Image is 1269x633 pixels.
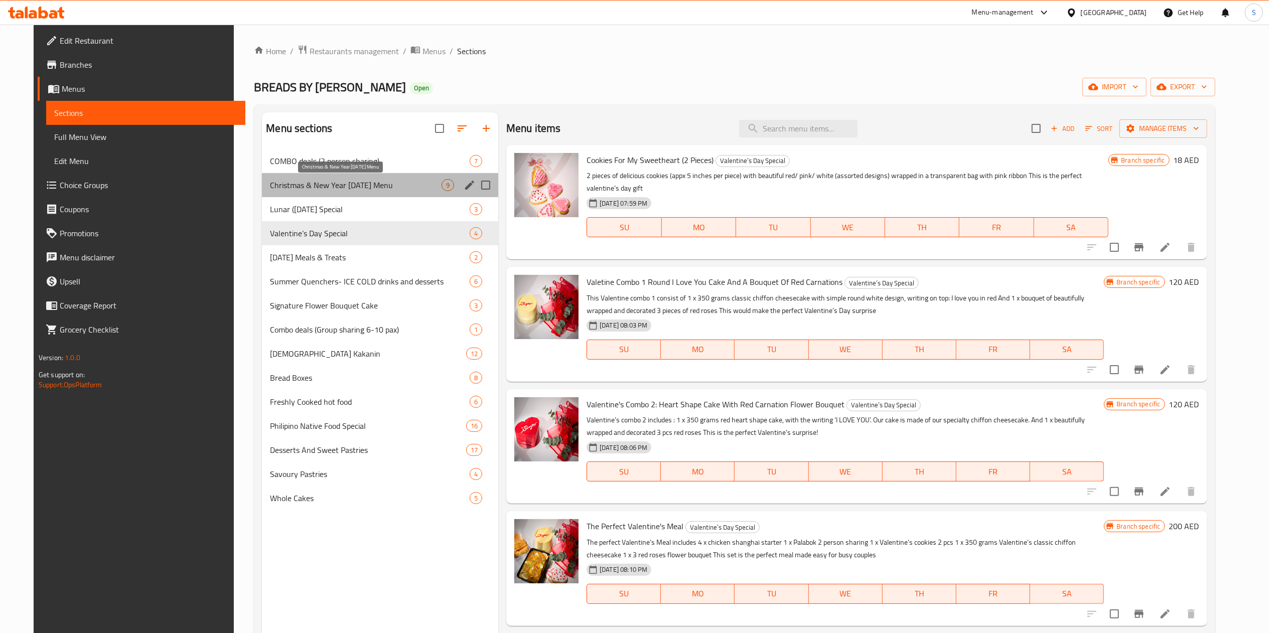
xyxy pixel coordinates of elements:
nav: breadcrumb [254,45,1215,58]
span: TU [739,586,804,601]
span: Grocery Checklist [60,324,237,336]
button: Branch-specific-item [1127,480,1151,504]
p: This Valentine combo 1 consist of 1 x 350 grams classic chiffon cheesecake with simple round whit... [587,292,1104,317]
span: COMBO deals (2 person sharing) [270,155,470,167]
span: Christmas & New Year [DATE] Menu [270,179,442,191]
div: items [470,492,482,504]
span: MO [665,342,731,357]
div: COMBO deals (2 person sharing)7 [262,149,498,173]
span: [DATE] 08:06 PM [596,443,651,452]
span: Savoury Pastries [270,468,470,480]
span: Bread Boxes [270,372,470,384]
a: Sections [46,101,245,125]
span: Coupons [60,203,237,215]
div: Savoury Pastries4 [262,462,498,486]
button: import [1082,78,1147,96]
span: WE [815,220,881,235]
span: export [1159,81,1207,93]
a: Edit menu item [1159,241,1171,253]
button: TH [883,340,956,360]
span: Branch specific [1112,522,1164,531]
span: SU [591,464,657,479]
input: search [739,120,858,137]
button: FR [956,340,1030,360]
a: Restaurants management [298,45,399,58]
span: Select to update [1104,481,1125,502]
button: Add section [474,116,498,140]
a: Edit menu item [1159,486,1171,498]
span: Version: [39,351,63,364]
div: Desserts And Sweet Pastries [270,444,466,456]
span: Select to update [1104,237,1125,258]
span: 16 [467,421,482,431]
span: Upsell [60,275,237,287]
span: 1.0.0 [65,351,81,364]
span: Branch specific [1112,399,1164,409]
span: 2 [470,253,482,262]
div: Valentine’s Day Special [270,227,470,239]
div: Philipino Native Food Special16 [262,414,498,438]
span: FR [963,220,1030,235]
p: The perfect Valentine’s Meal includes 4 x chicken shanghai starter 1 x Palabok 2 person sharing 1... [587,536,1104,561]
p: 2 pieces of delicious cookies (appx 5 inches per piece) with beautiful red/ pink/ white (assorted... [587,170,1108,195]
div: Filipino Kakanin [270,348,466,360]
button: MO [662,217,736,237]
div: items [466,420,482,432]
span: Valentine's Combo 2: Heart Shape Cake With Red Carnation Flower Bouquet [587,397,844,412]
span: Add [1049,123,1076,134]
button: Manage items [1119,119,1207,138]
div: Combo deals (Group sharing 6-10 pax)1 [262,318,498,342]
button: SU [587,340,661,360]
span: MO [665,586,731,601]
span: 7 [470,156,482,166]
div: [GEOGRAPHIC_DATA] [1081,7,1147,18]
a: Home [254,45,286,57]
p: Valentine’s combo 2 includes : 1 x 350 grams red heart shape cake, with the writing ‘I LOVE YOU’.... [587,414,1104,439]
span: Edit Restaurant [60,35,237,47]
div: Whole Cakes5 [262,486,498,510]
button: WE [809,461,883,482]
a: Edit Menu [46,149,245,173]
div: items [470,396,482,408]
div: Lunar (Chinese) New Year Special [270,203,470,215]
span: Valentine’s Day Special [686,522,759,533]
a: Branches [38,53,245,77]
button: SA [1030,584,1104,604]
span: TH [887,586,952,601]
div: [DEMOGRAPHIC_DATA] Kakanin12 [262,342,498,366]
div: items [470,324,482,336]
span: 12 [467,349,482,359]
span: Get support on: [39,368,85,381]
span: SA [1038,220,1104,235]
span: TU [739,464,804,479]
button: Branch-specific-item [1127,358,1151,382]
button: TH [883,461,956,482]
div: Lunar ([DATE] Special3 [262,197,498,221]
span: WE [813,464,879,479]
div: Valentine’s Day Special [844,277,919,289]
span: Sort [1085,123,1113,134]
button: MO [661,340,735,360]
img: Cookies For My Sweetheart (2 Pieces) [514,153,579,217]
button: Branch-specific-item [1127,602,1151,626]
span: TU [739,342,804,357]
div: Bread Boxes8 [262,366,498,390]
div: items [470,155,482,167]
span: Freshly Cooked hot food [270,396,470,408]
span: Menu disclaimer [60,251,237,263]
span: Signature Flower Bouquet Cake [270,299,470,311]
span: TU [740,220,806,235]
button: FR [956,584,1030,604]
span: SU [591,342,657,357]
span: Add item [1047,121,1079,136]
span: 3 [470,205,482,214]
div: Valentine’s Day Special [685,521,760,533]
span: SU [591,586,657,601]
button: SU [587,217,661,237]
div: Summer Quenchers- ICE COLD drinks and desserts6 [262,269,498,293]
div: [DATE] Meals & Treats2 [262,245,498,269]
img: The Perfect Valentine's Meal [514,519,579,583]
